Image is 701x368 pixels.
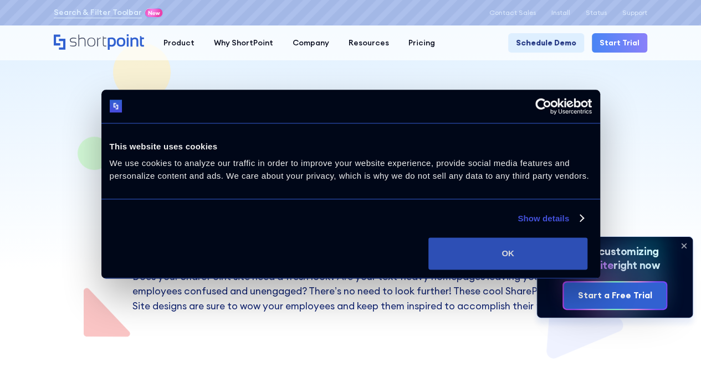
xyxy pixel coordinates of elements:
div: Why ShortPoint [214,37,273,49]
a: Why ShortPoint [204,33,283,53]
a: Status [586,9,607,17]
div: Product [163,37,195,49]
p: Does your SharePoint site need a fresh look? Are your text-heavy homepages leaving your employees... [132,269,569,313]
div: This website uses cookies [110,140,592,153]
a: Home [54,34,144,51]
a: Start Trial [592,33,647,53]
div: Pricing [408,37,435,49]
span: We use cookies to analyze our traffic in order to improve your website experience, provide social... [110,158,589,180]
a: Install [551,9,570,17]
a: Contact Sales [489,9,536,17]
a: Pricing [398,33,444,53]
button: OK [428,237,587,269]
a: Schedule Demo [508,33,584,53]
div: Resources [349,37,389,49]
img: logo [110,100,122,113]
a: Product [153,33,204,53]
a: Usercentrics Cookiebot - opens in a new window [495,98,592,115]
iframe: Chat Widget [646,315,701,368]
a: Resources [339,33,398,53]
a: Support [622,9,647,17]
a: Search & Filter Toolbar [54,7,142,18]
div: Start a Free Trial [577,289,652,302]
a: Company [283,33,339,53]
a: Show details [518,212,583,225]
div: Company [293,37,329,49]
a: Start a Free Trial [564,282,666,309]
